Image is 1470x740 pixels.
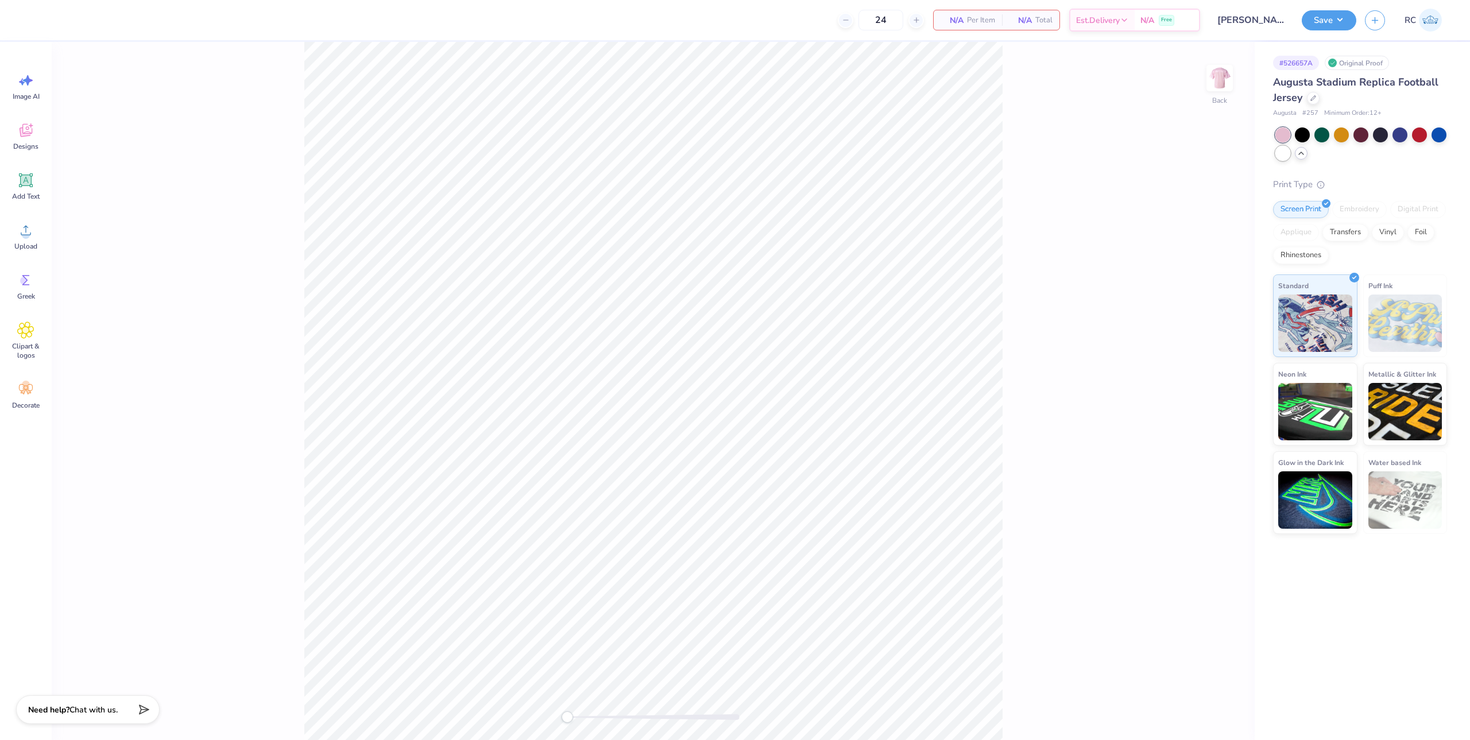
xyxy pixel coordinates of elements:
span: Neon Ink [1278,368,1306,380]
span: Est. Delivery [1076,14,1120,26]
span: Free [1161,16,1172,24]
div: Embroidery [1332,201,1387,218]
input: Untitled Design [1209,9,1293,32]
span: Glow in the Dark Ink [1278,456,1344,468]
span: N/A [1009,14,1032,26]
span: Image AI [13,92,40,101]
div: Accessibility label [562,711,573,723]
span: Total [1035,14,1053,26]
div: Print Type [1273,178,1447,191]
div: Digital Print [1390,201,1446,218]
div: Transfers [1322,224,1368,241]
div: Vinyl [1372,224,1404,241]
span: Puff Ink [1368,280,1392,292]
span: Designs [13,142,38,151]
span: Chat with us. [69,704,118,715]
div: Screen Print [1273,201,1329,218]
span: Greek [17,292,35,301]
span: Augusta Stadium Replica Football Jersey [1273,75,1438,104]
span: Upload [14,242,37,251]
div: # 526657A [1273,56,1319,70]
span: Clipart & logos [7,342,45,360]
div: Foil [1407,224,1434,241]
span: Decorate [12,401,40,410]
button: Save [1302,10,1356,30]
div: Applique [1273,224,1319,241]
span: Water based Ink [1368,456,1421,468]
img: Puff Ink [1368,295,1442,352]
span: Minimum Order: 12 + [1324,109,1382,118]
div: Original Proof [1325,56,1389,70]
img: Glow in the Dark Ink [1278,471,1352,529]
img: Back [1208,67,1231,90]
img: Metallic & Glitter Ink [1368,383,1442,440]
div: Back [1212,95,1227,106]
span: Metallic & Glitter Ink [1368,368,1436,380]
span: Add Text [12,192,40,201]
span: N/A [941,14,964,26]
span: Augusta [1273,109,1297,118]
span: Standard [1278,280,1309,292]
img: Rio Cabojoc [1419,9,1442,32]
div: Rhinestones [1273,247,1329,264]
span: RC [1405,14,1416,27]
input: – – [858,10,903,30]
img: Standard [1278,295,1352,352]
a: RC [1399,9,1447,32]
span: Per Item [967,14,995,26]
span: # 257 [1302,109,1318,118]
span: N/A [1140,14,1154,26]
img: Water based Ink [1368,471,1442,529]
img: Neon Ink [1278,383,1352,440]
strong: Need help? [28,704,69,715]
